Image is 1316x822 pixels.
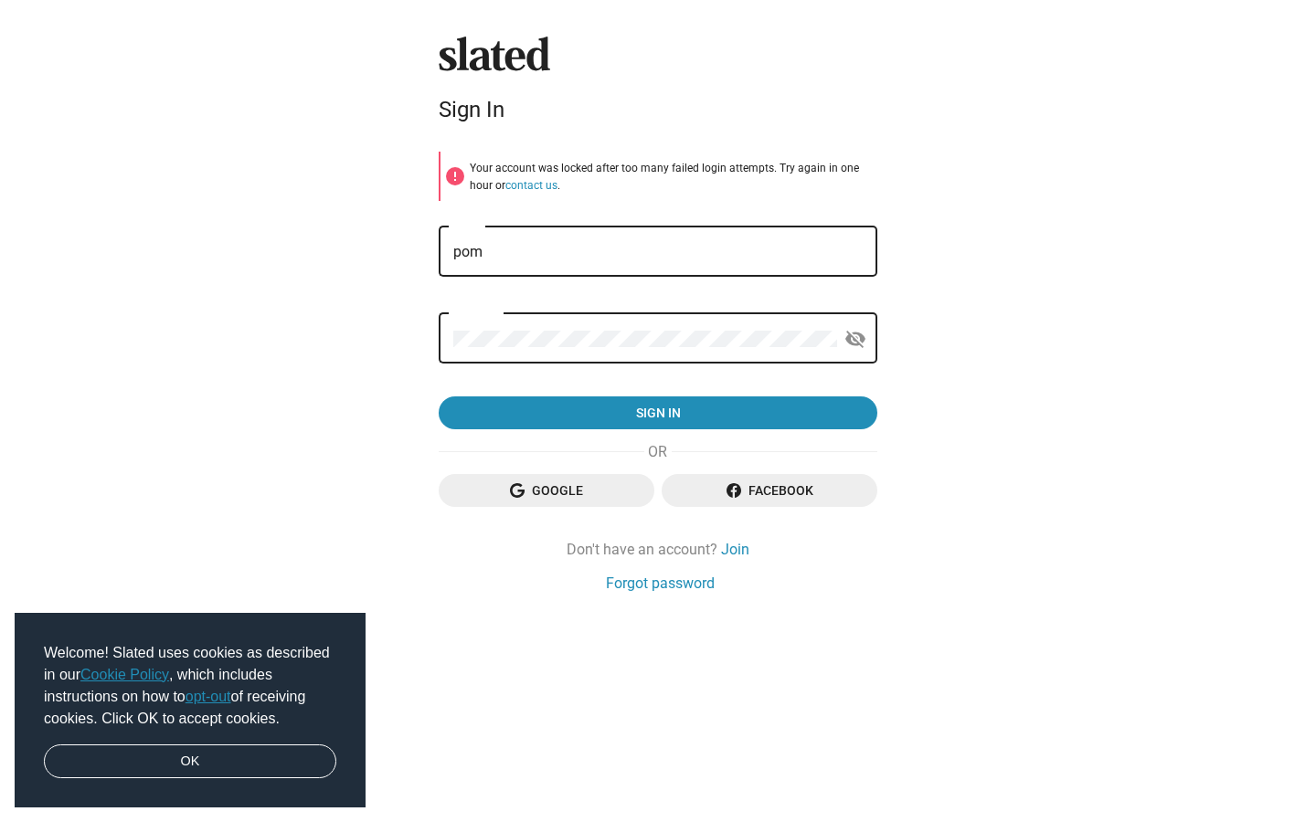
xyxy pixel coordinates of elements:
[439,474,654,507] button: Google
[453,474,640,507] span: Google
[676,474,863,507] span: Facebook
[453,396,863,429] span: Sign in
[15,613,366,808] div: cookieconsent
[439,37,877,130] sl-branding: Sign In
[505,179,557,194] button: contact us
[80,667,169,682] a: Cookie Policy
[186,689,231,704] a: opt-out
[44,744,336,779] a: dismiss cookie message
[44,642,336,730] span: Welcome! Slated uses cookies as described in our , which includes instructions on how to of recei...
[662,474,877,507] button: Facebook
[470,162,859,192] span: Your account was locked after too many failed login attempts. Try again in one hour or .
[837,321,874,358] button: Show password
[844,325,866,353] mat-icon: visibility_off
[439,540,877,559] div: Don't have an account?
[439,97,877,122] div: Sign In
[439,396,877,429] button: Sign in
[721,540,749,559] a: Join
[444,165,466,187] mat-icon: error
[606,574,715,593] a: Forgot password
